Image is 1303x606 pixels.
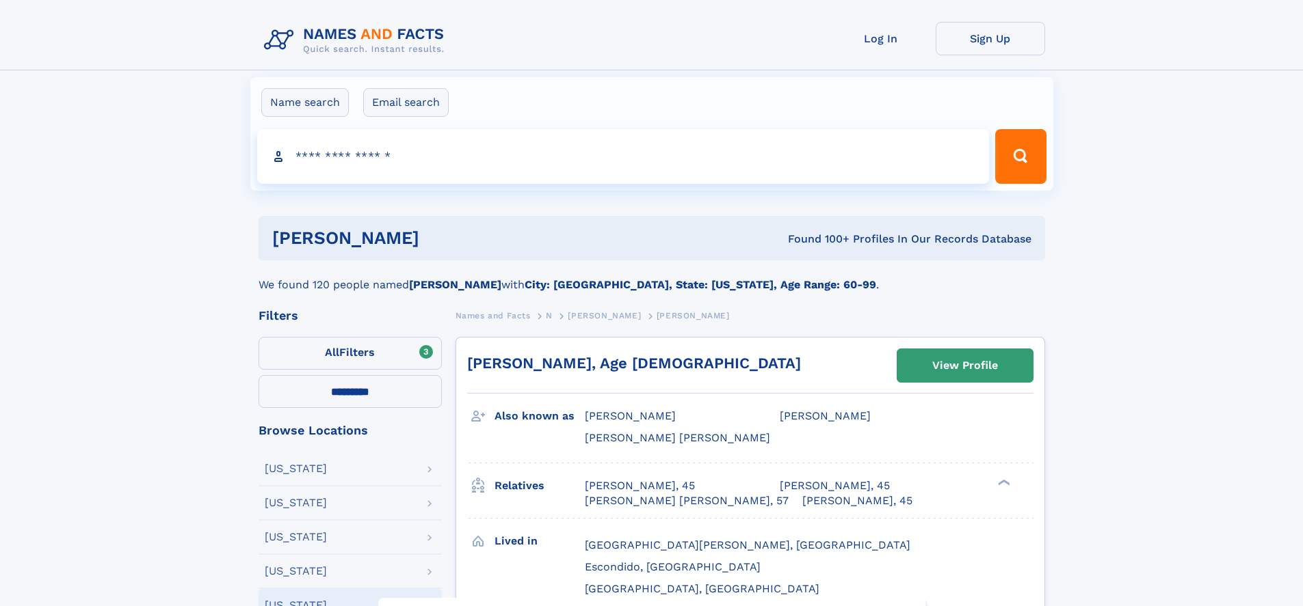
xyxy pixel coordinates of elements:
[261,88,349,117] label: Name search
[585,409,676,422] span: [PERSON_NAME]
[780,409,871,422] span: [PERSON_NAME]
[456,307,531,324] a: Names and Facts
[585,560,761,573] span: Escondido, [GEOGRAPHIC_DATA]
[259,424,442,437] div: Browse Locations
[568,307,641,324] a: [PERSON_NAME]
[525,278,876,291] b: City: [GEOGRAPHIC_DATA], State: [US_STATE], Age Range: 60-99
[495,404,585,428] h3: Also known as
[259,309,442,322] div: Filters
[259,22,456,59] img: Logo Names and Facts
[546,311,553,320] span: N
[495,529,585,553] h3: Lived in
[657,311,730,320] span: [PERSON_NAME]
[936,22,1045,55] a: Sign Up
[265,532,327,542] div: [US_STATE]
[780,478,890,493] a: [PERSON_NAME], 45
[467,355,801,372] a: [PERSON_NAME], Age [DEMOGRAPHIC_DATA]
[265,497,327,508] div: [US_STATE]
[995,129,1046,184] button: Search Button
[802,493,912,508] a: [PERSON_NAME], 45
[259,260,1045,293] div: We found 120 people named with .
[546,307,553,324] a: N
[363,88,449,117] label: Email search
[257,129,990,184] input: search input
[585,493,789,508] a: [PERSON_NAME] [PERSON_NAME], 57
[265,463,327,474] div: [US_STATE]
[932,350,998,381] div: View Profile
[585,478,695,493] a: [PERSON_NAME], 45
[265,566,327,577] div: [US_STATE]
[826,22,936,55] a: Log In
[495,474,585,497] h3: Relatives
[585,582,819,595] span: [GEOGRAPHIC_DATA], [GEOGRAPHIC_DATA]
[409,278,501,291] b: [PERSON_NAME]
[585,538,910,551] span: [GEOGRAPHIC_DATA][PERSON_NAME], [GEOGRAPHIC_DATA]
[568,311,641,320] span: [PERSON_NAME]
[995,478,1011,486] div: ❯
[259,337,442,370] label: Filters
[272,230,604,247] h1: [PERSON_NAME]
[585,431,770,444] span: [PERSON_NAME] [PERSON_NAME]
[603,232,1031,247] div: Found 100+ Profiles In Our Records Database
[325,346,339,359] span: All
[897,349,1033,382] a: View Profile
